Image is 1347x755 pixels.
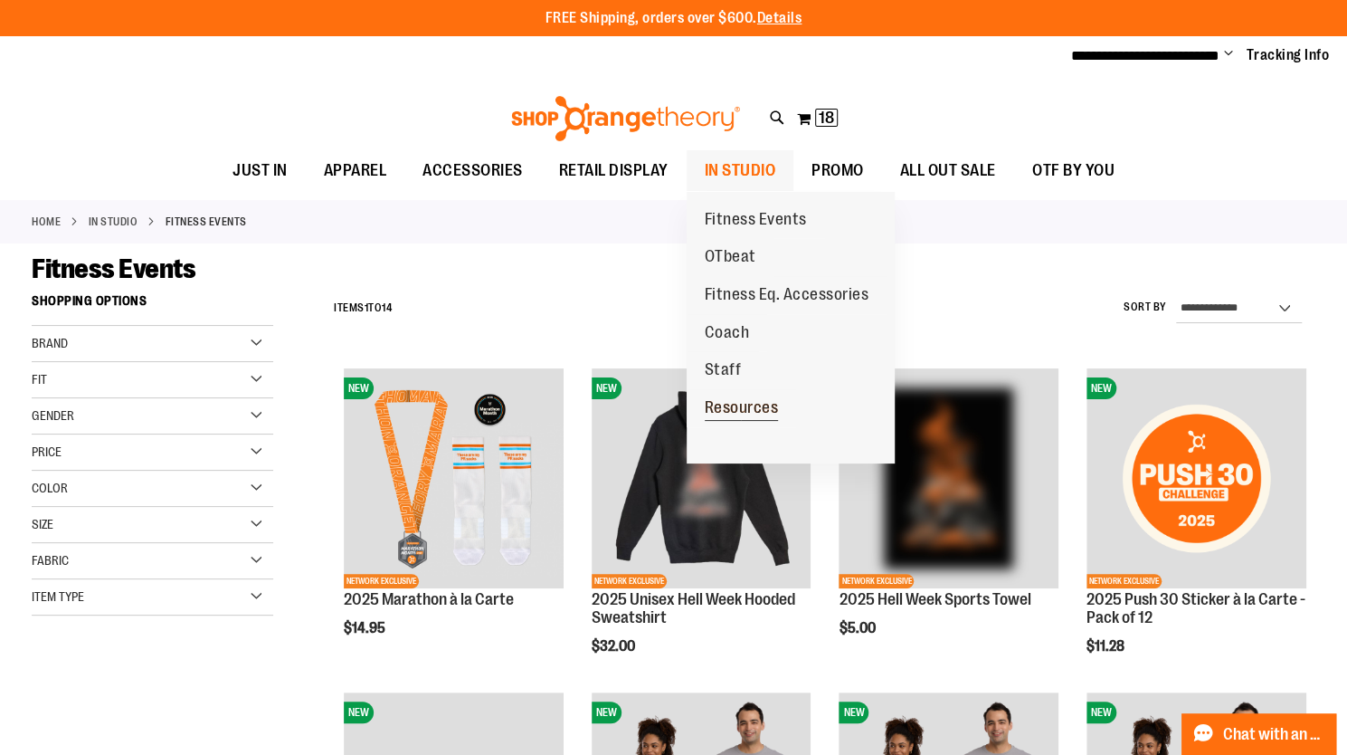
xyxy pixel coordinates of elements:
span: NEW [344,702,374,723]
span: IN STUDIO [705,150,776,191]
span: Fitness Eq. Accessories [705,285,869,308]
span: NETWORK EXCLUSIVE [592,574,667,588]
span: Size [32,517,53,531]
span: Fabric [32,553,69,568]
img: 2025 Hell Week Hooded Sweatshirt [592,368,811,588]
span: NETWORK EXCLUSIVE [344,574,419,588]
div: product [335,359,573,683]
a: 2025 Push 30 Sticker à la Carte - Pack of 12 [1086,590,1305,626]
strong: Shopping Options [32,285,273,326]
a: 2025 Hell Week Hooded SweatshirtNEWNETWORK EXCLUSIVE [592,368,811,591]
span: Fitness Events [32,253,195,284]
img: 2025 Marathon à la Carte [344,368,564,588]
span: NEW [1086,702,1116,723]
span: $14.95 [344,620,388,636]
span: ACCESSORIES [422,150,523,191]
a: 2025 Marathon à la CarteNEWNETWORK EXCLUSIVE [344,368,564,591]
span: Brand [32,336,68,350]
strong: Fitness Events [166,214,247,230]
span: Chat with an Expert [1223,726,1325,743]
span: NEW [839,702,868,723]
h2: Items to [334,294,392,322]
span: PROMO [811,150,864,191]
img: 2025 Push 30 Sticker à la Carte - Pack of 12 [1086,368,1306,588]
a: Tracking Info [1247,45,1330,65]
a: 2025 Hell Week Sports TowelNEWNETWORK EXCLUSIVE [839,368,1058,591]
span: NEW [592,702,621,723]
span: $5.00 [839,620,877,636]
div: product [583,359,821,700]
span: APPAREL [324,150,387,191]
span: $32.00 [592,638,638,655]
label: Sort By [1124,300,1167,315]
span: 14 [382,301,392,314]
button: Chat with an Expert [1181,713,1337,755]
a: 2025 Push 30 Sticker à la Carte - Pack of 12NEWNETWORK EXCLUSIVE [1086,368,1306,591]
a: 2025 Unisex Hell Week Hooded Sweatshirt [592,590,795,626]
span: 1 [365,301,369,314]
span: 18 [819,109,834,127]
span: OTF BY YOU [1032,150,1115,191]
a: Details [757,10,802,26]
span: NETWORK EXCLUSIVE [839,574,914,588]
span: Resources [705,398,779,421]
span: NEW [1086,377,1116,399]
span: Fitness Events [705,210,807,233]
span: Fit [32,372,47,387]
span: Item Type [32,589,84,604]
span: ALL OUT SALE [900,150,996,191]
a: Home [32,214,61,230]
a: 2025 Marathon à la Carte [344,590,514,608]
span: NEW [344,377,374,399]
span: Gender [32,408,74,423]
span: Price [32,444,62,459]
p: FREE Shipping, orders over $600. [545,8,802,29]
span: NETWORK EXCLUSIVE [1086,574,1162,588]
button: Account menu [1224,46,1233,64]
span: Staff [705,360,742,383]
span: $11.28 [1086,638,1127,655]
span: Coach [705,323,750,346]
div: product [830,359,1067,683]
img: 2025 Hell Week Sports Towel [839,368,1058,588]
span: Color [32,481,68,495]
div: product [1077,359,1315,700]
span: JUST IN [232,150,288,191]
a: IN STUDIO [89,214,138,230]
span: OTbeat [705,247,756,270]
span: RETAIL DISPLAY [559,150,669,191]
span: NEW [592,377,621,399]
img: Shop Orangetheory [508,96,743,141]
a: 2025 Hell Week Sports Towel [839,590,1030,608]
